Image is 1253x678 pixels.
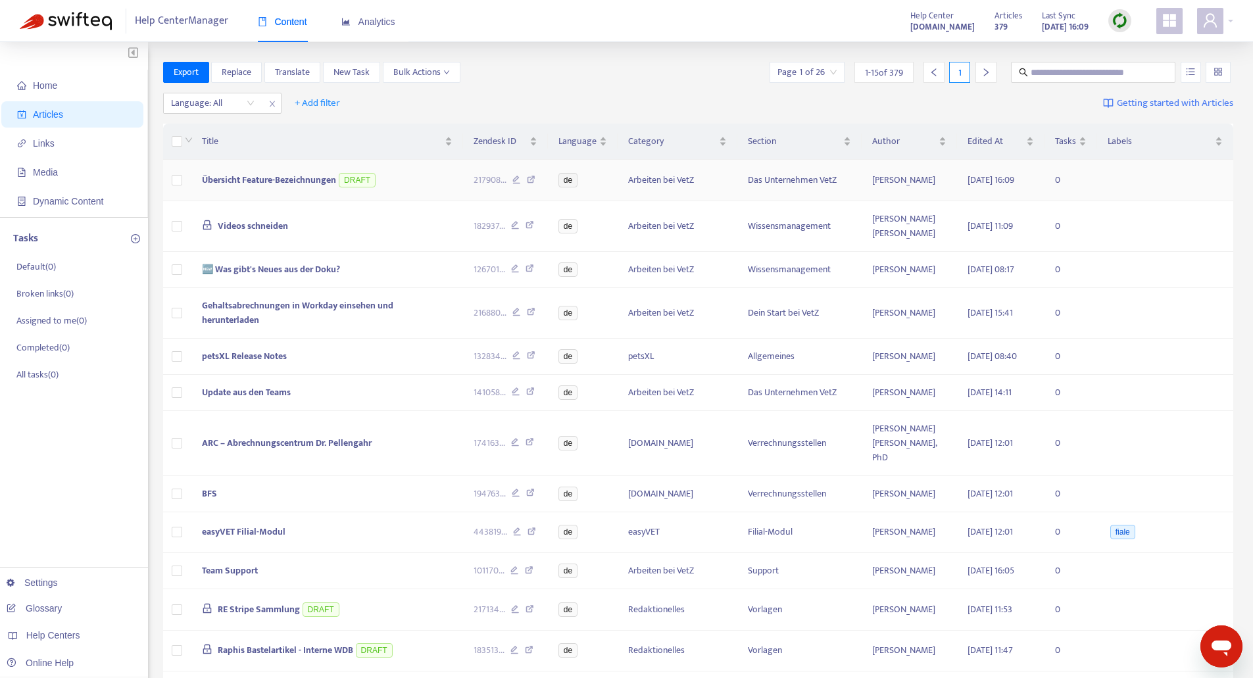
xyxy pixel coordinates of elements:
[202,644,212,654] span: lock
[163,62,209,83] button: Export
[16,287,74,301] p: Broken links ( 0 )
[1117,96,1233,111] span: Getting started with Articles
[618,589,737,631] td: Redaktionelles
[474,643,504,658] span: 183513 ...
[185,136,193,144] span: down
[341,17,351,26] span: area-chart
[1202,12,1218,28] span: user
[303,602,339,617] span: DRAFT
[1044,124,1097,160] th: Tasks
[275,65,310,80] span: Translate
[17,110,26,119] span: account-book
[618,553,737,589] td: Arbeiten bei VetZ
[968,486,1013,501] span: [DATE] 12:01
[968,435,1013,450] span: [DATE] 12:01
[737,512,862,554] td: Filial-Modul
[341,16,395,27] span: Analytics
[1103,93,1233,114] a: Getting started with Articles
[1044,201,1097,252] td: 0
[1112,12,1128,29] img: sync.dc5367851b00ba804db3.png
[1044,252,1097,288] td: 0
[618,201,737,252] td: Arbeiten bei VetZ
[968,305,1013,320] span: [DATE] 15:41
[558,173,577,187] span: de
[1044,288,1097,339] td: 0
[202,435,372,450] span: ARC – Abrechnungscentrum Dr. Pellengahr
[1044,589,1097,631] td: 0
[558,349,577,364] span: de
[862,631,957,672] td: [PERSON_NAME]
[20,12,112,30] img: Swifteq
[548,124,618,160] th: Language
[910,19,975,34] a: [DOMAIN_NAME]
[258,17,267,26] span: book
[474,219,505,233] span: 182937 ...
[285,93,350,114] button: + Add filter
[862,288,957,339] td: [PERSON_NAME]
[1108,134,1212,149] span: Labels
[558,306,577,320] span: de
[618,631,737,672] td: Redaktionelles
[339,173,376,187] span: DRAFT
[618,411,737,476] td: [DOMAIN_NAME]
[7,658,74,668] a: Online Help
[211,62,262,83] button: Replace
[474,487,506,501] span: 194763 ...
[13,231,38,247] p: Tasks
[968,385,1012,400] span: [DATE] 14:11
[202,603,212,614] span: lock
[618,339,737,375] td: petsXL
[474,436,505,450] span: 174163 ...
[558,564,577,578] span: de
[872,134,936,149] span: Author
[1042,20,1089,34] strong: [DATE] 16:09
[135,9,228,34] span: Help Center Manager
[968,218,1013,233] span: [DATE] 11:09
[1044,411,1097,476] td: 0
[737,631,862,672] td: Vorlagen
[968,134,1023,149] span: Edited At
[474,349,506,364] span: 132834 ...
[323,62,380,83] button: New Task
[968,563,1014,578] span: [DATE] 16:05
[618,288,737,339] td: Arbeiten bei VetZ
[202,486,217,501] span: BFS
[910,9,954,23] span: Help Center
[1097,124,1233,160] th: Labels
[202,524,285,539] span: easyVET Filial-Modul
[16,368,59,381] p: All tasks ( 0 )
[1186,67,1195,76] span: unordered-list
[202,563,258,578] span: Team Support
[1019,68,1028,77] span: search
[393,65,450,80] span: Bulk Actions
[737,375,862,411] td: Das Unternehmen VetZ
[33,196,103,206] span: Dynamic Content
[333,65,370,80] span: New Task
[16,260,56,274] p: Default ( 0 )
[7,603,62,614] a: Glossary
[17,139,26,148] span: link
[474,525,507,539] span: 443819 ...
[862,512,957,554] td: [PERSON_NAME]
[218,218,288,233] span: Videos schneiden
[558,385,577,400] span: de
[862,553,957,589] td: [PERSON_NAME]
[222,65,251,80] span: Replace
[1044,339,1097,375] td: 0
[949,62,970,83] div: 1
[618,512,737,554] td: easyVET
[737,476,862,512] td: Verrechnungsstellen
[737,339,862,375] td: Allgemeines
[1110,525,1135,539] span: fiale
[474,306,506,320] span: 216880 ...
[295,95,340,111] span: + Add filter
[558,436,577,450] span: de
[1162,12,1177,28] span: appstore
[981,68,991,77] span: right
[202,134,442,149] span: Title
[16,341,70,354] p: Completed ( 0 )
[202,172,336,187] span: Übersicht Feature-Bezeichnungen
[862,124,957,160] th: Author
[131,234,140,243] span: plus-circle
[862,252,957,288] td: [PERSON_NAME]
